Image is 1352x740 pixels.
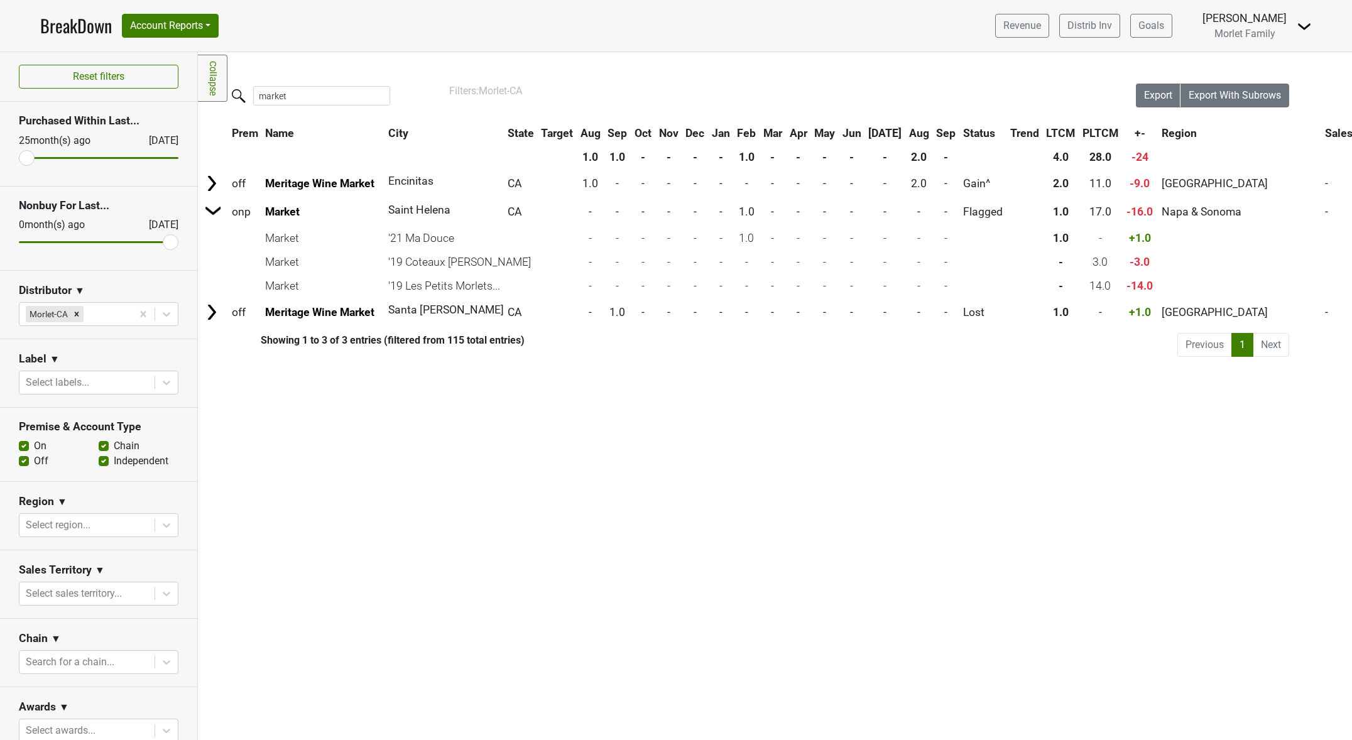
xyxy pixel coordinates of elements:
th: - [811,146,838,168]
td: Market [263,227,384,249]
span: Prem [232,127,258,139]
td: '19 Les Petits Morlets... [385,275,495,297]
span: 17.0 [1089,205,1111,218]
th: - [839,146,864,168]
span: 1.0 [739,205,755,218]
th: Oct: activate to sort column ascending [631,122,655,144]
th: Jun: activate to sort column ascending [839,122,864,144]
span: -24 [1131,151,1148,163]
span: ▼ [51,631,61,646]
td: - [934,251,959,273]
h3: Region [19,495,54,508]
span: - [883,306,886,318]
label: Off [34,454,48,469]
span: - [694,205,697,218]
td: - [577,251,604,273]
span: - [589,306,592,318]
span: - [771,306,774,318]
td: - [811,227,838,249]
th: Dec: activate to sort column ascending [682,122,707,144]
th: - [709,146,733,168]
td: - [709,227,733,249]
th: Region: activate to sort column ascending [1158,122,1321,144]
span: - [944,177,947,190]
span: - [719,205,722,218]
th: - [760,146,785,168]
a: Goals [1130,14,1172,38]
td: - [865,227,905,249]
span: - [667,205,670,218]
span: Morlet-CA [479,85,522,97]
td: - [760,251,785,273]
th: - [934,146,959,168]
td: - [839,275,864,297]
th: Mar: activate to sort column ascending [760,122,785,144]
span: CA [508,306,521,318]
span: - [694,306,697,318]
span: ▼ [95,563,105,578]
td: - [906,227,932,249]
h3: Distributor [19,284,72,297]
span: - [797,177,800,190]
td: - [839,227,864,249]
span: [GEOGRAPHIC_DATA] [1162,177,1268,190]
th: Status: activate to sort column ascending [960,122,1006,144]
td: 14.0 [1079,275,1121,297]
a: Meritage Wine Market [265,306,374,318]
th: Prem: activate to sort column ascending [229,122,261,144]
div: 25 month(s) ago [19,133,119,148]
td: - [1043,275,1078,297]
td: - [1043,251,1078,273]
h3: Sales Territory [19,563,92,577]
span: ▼ [57,494,67,509]
span: 1.0 [609,306,625,318]
span: ▼ [59,700,69,715]
th: Target: activate to sort column ascending [538,122,576,144]
th: +-: activate to sort column ascending [1123,122,1157,144]
span: - [745,177,748,190]
td: - [839,251,864,273]
td: '19 Coteaux [PERSON_NAME] [385,251,495,273]
td: - [734,275,760,297]
span: -9.0 [1130,177,1150,190]
div: 0 month(s) ago [19,217,119,232]
th: - [631,146,655,168]
a: BreakDown [40,13,112,39]
span: - [917,205,920,218]
th: City: activate to sort column ascending [385,122,489,144]
label: Independent [114,454,168,469]
div: [PERSON_NAME] [1202,10,1287,26]
td: 3.0 [1079,251,1121,273]
th: Sep: activate to sort column ascending [605,122,631,144]
td: - [760,227,785,249]
span: - [823,306,826,318]
button: Export With Subrows [1180,84,1289,107]
th: 1.0 [577,146,604,168]
label: On [34,438,46,454]
span: - [1099,306,1102,318]
th: Jan: activate to sort column ascending [709,122,733,144]
th: 1.0 [734,146,760,168]
td: '21 Ma Douce [385,227,495,249]
button: Reset filters [19,65,178,89]
td: - [906,275,932,297]
td: - [709,251,733,273]
h3: Purchased Within Last... [19,114,178,128]
div: Morlet-CA [26,306,70,322]
td: 1.0 [734,227,760,249]
th: - [865,146,905,168]
span: - [771,205,774,218]
span: 2.0 [911,177,927,190]
span: [GEOGRAPHIC_DATA] [1162,306,1268,318]
td: - [811,251,838,273]
span: - [616,177,619,190]
td: - [656,275,682,297]
td: - [865,251,905,273]
label: Chain [114,438,139,454]
span: Trend [1010,127,1039,139]
td: - [709,275,733,297]
span: CA [508,177,521,190]
span: Status [963,127,995,139]
span: - [745,306,748,318]
span: 11.0 [1089,177,1111,190]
